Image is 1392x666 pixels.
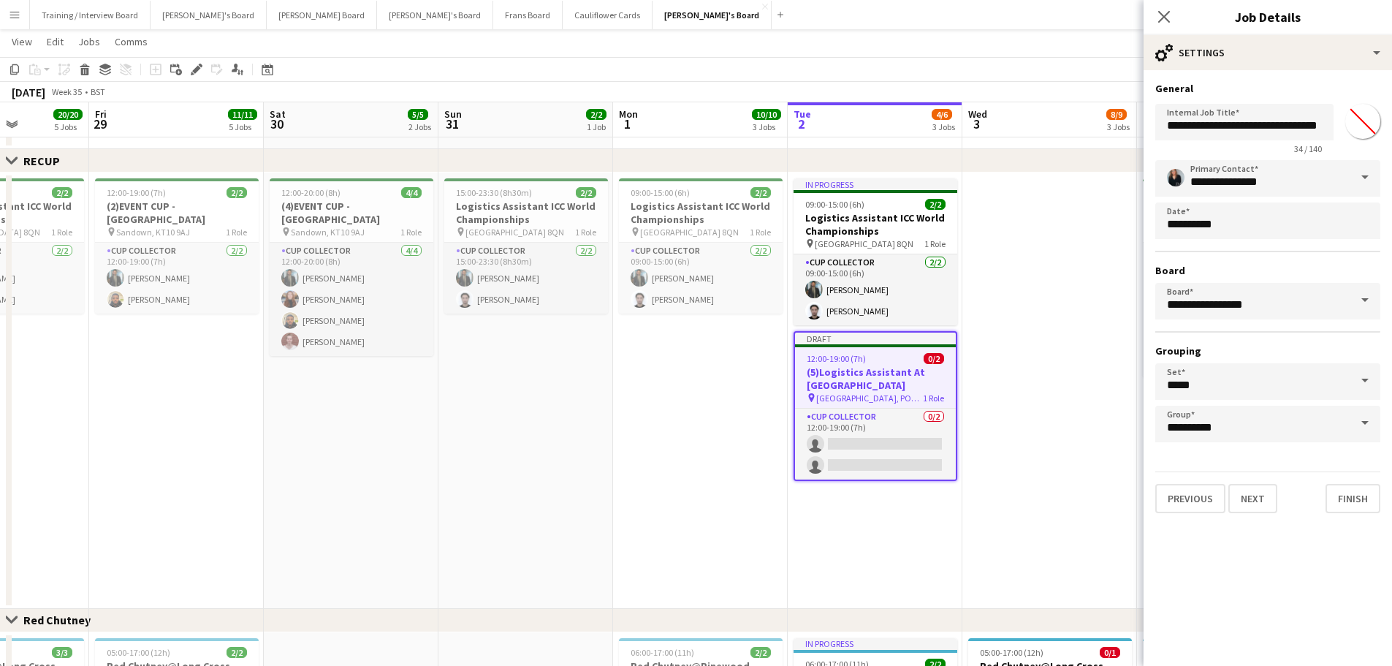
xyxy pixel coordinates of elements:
[794,211,957,238] h3: Logistics Assistant ICC World Championships
[576,187,596,198] span: 2/2
[401,187,422,198] span: 4/4
[1144,35,1392,70] div: Settings
[750,647,771,658] span: 2/2
[1155,484,1225,513] button: Previous
[444,200,608,226] h3: Logistics Assistant ICC World Championships
[30,1,151,29] button: Training / Interview Board
[980,647,1043,658] span: 05:00-17:00 (12h)
[619,107,638,121] span: Mon
[442,116,462,132] span: 31
[12,85,45,99] div: [DATE]
[794,638,957,650] div: In progress
[1141,116,1161,132] span: 4
[52,187,72,198] span: 2/2
[619,178,783,314] div: 09:00-15:00 (6h)2/2Logistics Assistant ICC World Championships [GEOGRAPHIC_DATA] 8QN1 RoleCUP COL...
[1143,107,1161,121] span: Thu
[1143,243,1307,377] app-card-role: CUP COLLECTOR5/512:00-23:00 (11h)[PERSON_NAME][PERSON_NAME][PERSON_NAME][PERSON_NAME][PERSON_NAME]
[78,35,100,48] span: Jobs
[47,35,64,48] span: Edit
[408,121,431,132] div: 2 Jobs
[631,647,694,658] span: 06:00-17:00 (11h)
[1155,264,1380,277] h3: Board
[586,109,606,120] span: 2/2
[794,331,957,481] app-job-card: Draft12:00-19:00 (7h)0/2(5)Logistics Assistant At [GEOGRAPHIC_DATA] [GEOGRAPHIC_DATA], PO18 0PS1 ...
[795,409,956,480] app-card-role: CUP COLLECTOR0/212:00-19:00 (7h)
[227,187,247,198] span: 2/2
[794,178,957,325] app-job-card: In progress09:00-15:00 (6h)2/2Logistics Assistant ICC World Championships [GEOGRAPHIC_DATA] 8QN1 ...
[227,647,247,658] span: 2/2
[1326,484,1380,513] button: Finish
[151,1,267,29] button: [PERSON_NAME]'s Board
[640,227,739,238] span: [GEOGRAPHIC_DATA] 8QN
[91,86,105,97] div: BST
[95,243,259,314] app-card-role: CUP COLLECTOR2/212:00-19:00 (7h)[PERSON_NAME][PERSON_NAME]
[52,647,72,658] span: 3/3
[1155,82,1380,95] h3: General
[750,227,771,238] span: 1 Role
[1144,7,1392,26] h3: Job Details
[444,243,608,314] app-card-role: CUP COLLECTOR2/215:00-23:30 (8h30m)[PERSON_NAME][PERSON_NAME]
[54,121,82,132] div: 5 Jobs
[807,353,866,364] span: 12:00-19:00 (7h)
[1228,484,1277,513] button: Next
[750,187,771,198] span: 2/2
[95,107,107,121] span: Fri
[6,32,38,51] a: View
[1155,344,1380,357] h3: Grouping
[400,227,422,238] span: 1 Role
[795,366,956,392] h3: (5)Logistics Assistant At [GEOGRAPHIC_DATA]
[267,116,286,132] span: 30
[72,32,106,51] a: Jobs
[228,109,257,120] span: 11/11
[1106,109,1127,120] span: 8/9
[1100,647,1120,658] span: 0/1
[93,116,107,132] span: 29
[924,353,944,364] span: 0/2
[12,35,32,48] span: View
[805,199,864,210] span: 09:00-15:00 (6h)
[107,187,166,198] span: 12:00-19:00 (7h)
[270,243,433,356] app-card-role: CUP COLLECTOR4/412:00-20:00 (8h)[PERSON_NAME][PERSON_NAME][PERSON_NAME][PERSON_NAME]
[816,393,923,404] span: [GEOGRAPHIC_DATA], PO18 0PS
[23,154,72,168] div: RECUP
[95,200,259,226] h3: (2)EVENT CUP - [GEOGRAPHIC_DATA]
[794,178,957,190] div: In progress
[109,32,153,51] a: Comms
[932,109,952,120] span: 4/6
[752,109,781,120] span: 10/10
[226,227,247,238] span: 1 Role
[116,227,190,238] span: Sandown, KT10 9AJ
[456,187,532,198] span: 15:00-23:30 (8h30m)
[617,116,638,132] span: 1
[923,393,944,404] span: 1 Role
[53,109,83,120] span: 20/20
[377,1,493,29] button: [PERSON_NAME]'s Board
[281,187,341,198] span: 12:00-20:00 (8h)
[41,32,69,51] a: Edit
[815,238,913,249] span: [GEOGRAPHIC_DATA] 8QN
[1143,178,1307,377] app-job-card: 12:00-23:00 (11h)5/5Logistics Assistant ICC World Championships [GEOGRAPHIC_DATA] 8QN1 RoleCUP CO...
[653,1,772,29] button: [PERSON_NAME]'s Board
[795,333,956,344] div: Draft
[1143,200,1307,226] h3: Logistics Assistant ICC World Championships
[270,107,286,121] span: Sat
[1282,143,1334,154] span: 34 / 140
[267,1,377,29] button: [PERSON_NAME] Board
[95,178,259,314] div: 12:00-19:00 (7h)2/2(2)EVENT CUP - [GEOGRAPHIC_DATA] Sandown, KT10 9AJ1 RoleCUP COLLECTOR2/212:00-...
[493,1,563,29] button: Frans Board
[48,86,85,97] span: Week 35
[23,613,102,627] div: Red Chutney
[270,200,433,226] h3: (4)EVENT CUP - [GEOGRAPHIC_DATA]
[270,178,433,356] app-job-card: 12:00-20:00 (8h)4/4(4)EVENT CUP - [GEOGRAPHIC_DATA] Sandown, KT10 9AJ1 RoleCUP COLLECTOR4/412:00-...
[444,107,462,121] span: Sun
[408,109,428,120] span: 5/5
[444,178,608,314] app-job-card: 15:00-23:30 (8h30m)2/2Logistics Assistant ICC World Championships [GEOGRAPHIC_DATA] 8QN1 RoleCUP ...
[794,107,811,121] span: Tue
[291,227,365,238] span: Sandown, KT10 9AJ
[107,647,170,658] span: 05:00-17:00 (12h)
[563,1,653,29] button: Cauliflower Cards
[465,227,564,238] span: [GEOGRAPHIC_DATA] 8QN
[229,121,256,132] div: 5 Jobs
